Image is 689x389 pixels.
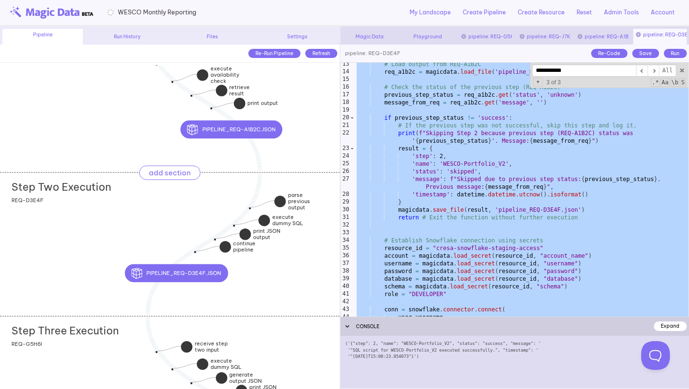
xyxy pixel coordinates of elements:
[341,122,350,129] div: 21
[11,181,111,193] h2: Step Two Execution
[341,168,350,175] div: 26
[356,323,379,330] span: CONSOLE
[139,166,200,180] div: add section
[125,264,228,282] button: pipeline_REQ-D3E4F.json
[533,78,543,86] span: Toggle Replace mode
[591,49,627,58] div: Re-Code
[341,191,350,198] div: 28
[172,33,252,40] div: Files
[341,221,350,229] div: 32
[195,53,221,66] strong: connect snowflake
[664,49,687,58] div: Run
[575,33,628,40] div: pipeline: REQ-A1B2C
[341,283,350,290] div: 40
[341,129,350,145] div: 22
[216,238,264,251] div: print JSON output
[463,8,506,17] a: Create Pipeline
[211,65,239,84] strong: execute availability check
[341,290,350,298] div: 41
[233,240,256,253] strong: continue pipeline
[192,94,240,107] div: retrieve result
[654,321,687,331] div: Expand
[341,68,350,76] div: 14
[341,237,350,244] div: 34
[341,175,350,191] div: 27
[661,78,669,87] span: CaseSensitive Search
[305,49,337,58] div: Refresh
[341,60,350,68] div: 13
[641,341,670,370] iframe: Toggle Customer Support
[401,33,454,40] div: Playground
[10,6,93,19] img: beta-logo.png
[341,252,350,260] div: 36
[341,152,350,160] div: 24
[232,120,333,138] div: pipeline_REQ-A1B2C.json
[543,79,565,86] span: 3 of 3
[11,196,44,203] span: REQ-D3E4F
[659,65,676,77] span: Alt-Enter
[196,251,244,263] div: continue pipeline
[341,76,350,83] div: 15
[517,33,570,40] div: pipeline: REQ-J7K8L
[341,160,350,168] div: 25
[341,275,350,283] div: 39
[11,324,119,337] h2: Step Three Execution
[341,267,350,275] div: 38
[272,214,303,227] strong: execute dummy SQL
[211,357,242,370] strong: execute dummy SQL
[341,214,350,221] div: 31
[341,198,350,206] div: 29
[247,100,278,106] strong: print output
[173,80,221,99] div: execute availability check
[350,145,355,152] span: Toggle code folding, rows 23 through 29
[2,29,82,45] div: Pipeline
[341,306,350,313] div: 43
[157,63,205,76] div: connect snowflake
[229,84,250,97] strong: retrieve result
[173,368,221,380] div: execute dummy SQL
[350,114,355,122] span: Toggle code folding, rows 20 through 31
[518,8,565,17] a: Create Resource
[632,49,659,58] div: Save
[604,8,639,17] a: Admin Tools
[648,65,659,77] span: ​
[248,49,300,58] div: Re-Run Pipeline
[670,78,679,87] span: Whole Word Search
[410,8,451,17] a: My Landscape
[341,106,350,114] div: 19
[341,229,350,237] div: 33
[651,78,659,87] span: RegExp Search
[253,228,280,240] strong: print JSON output
[341,145,350,152] div: 23
[341,244,350,252] div: 35
[251,207,299,226] div: parse previous output
[651,8,675,17] a: Account
[340,336,689,389] div: ('{"step": 2, "name": "WESCO-Portfolio_V2", "status": "success", "message": ' '"SQL script for WE...
[636,65,648,77] span: ​
[118,8,196,17] span: WESCO Monthly Reporting
[340,45,400,63] div: pipeline: REQ-D3E4F
[341,99,350,106] div: 18
[177,264,279,282] div: pipeline_REQ-D3E4F.json
[341,206,350,214] div: 30
[341,114,350,122] div: 20
[195,340,228,353] strong: receive step two input
[341,260,350,267] div: 37
[341,313,350,321] div: 44
[229,371,262,384] strong: generate output JSON
[341,298,350,306] div: 42
[343,33,396,40] div: Magic Data
[157,351,205,363] div: receive step two input
[11,340,42,347] span: REQ-G5H6I
[180,120,282,138] button: pipeline_REQ-A1B2C.json
[257,33,337,40] div: Settings
[680,78,686,87] span: Search In Selection
[212,107,256,118] div: print output
[459,33,512,40] div: pipeline: REQ-G5H6I
[341,83,350,91] div: 16
[235,224,283,237] div: execute dummy SQL
[341,91,350,99] div: 17
[88,33,167,40] div: Run History
[288,192,310,211] strong: parse previous output
[633,29,687,45] div: pipeline: REQ-D3E4F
